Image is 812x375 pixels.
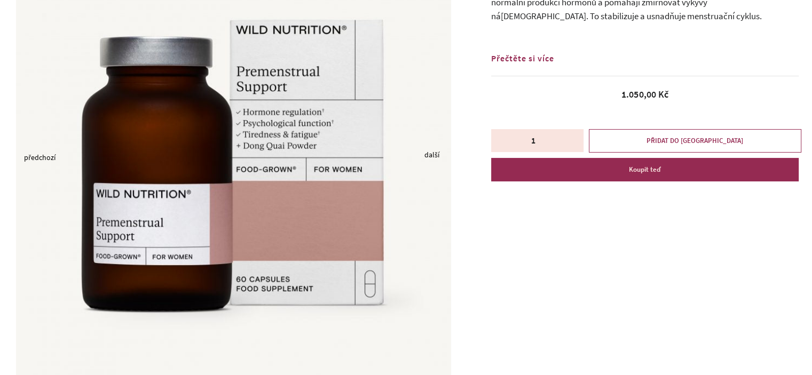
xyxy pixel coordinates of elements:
button: Previous [24,157,29,160]
button: Koupit teď [491,158,799,181]
span: Přečtěte si více [491,53,554,63]
button: Next [424,155,430,157]
span: 1.050,00 Kč [621,88,668,100]
button: PŘIDAT DO [GEOGRAPHIC_DATA] [589,129,801,153]
span: PŘIDAT DO [GEOGRAPHIC_DATA] [647,136,743,145]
